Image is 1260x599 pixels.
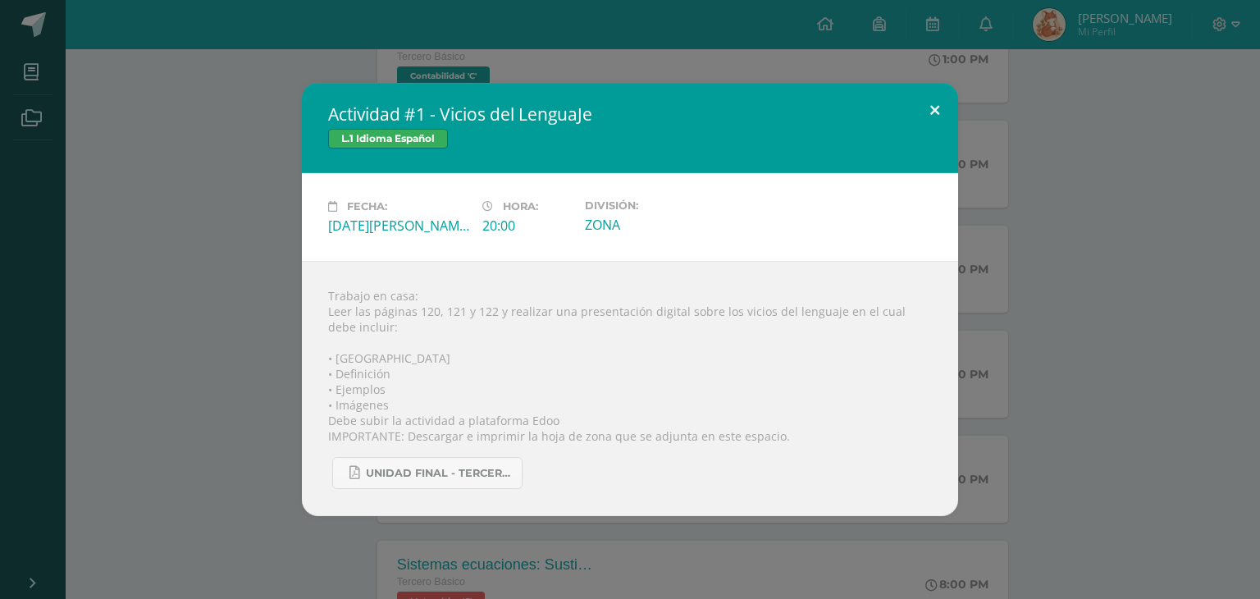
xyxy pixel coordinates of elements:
[347,200,387,213] span: Fecha:
[366,467,514,480] span: UNIDAD FINAL - TERCERO BASICO A-B-C.pdf
[328,103,932,126] h2: Actividad #1 - Vicios del LenguaJe
[585,216,726,234] div: ZONA
[302,261,958,516] div: Trabajo en casa: Leer las páginas 120, 121 y 122 y realizar una presentación digital sobre los vi...
[911,83,958,139] button: Close (Esc)
[503,200,538,213] span: Hora:
[332,457,523,489] a: UNIDAD FINAL - TERCERO BASICO A-B-C.pdf
[328,217,469,235] div: [DATE][PERSON_NAME]
[585,199,726,212] label: División:
[328,129,448,149] span: L.1 Idioma Español
[482,217,572,235] div: 20:00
